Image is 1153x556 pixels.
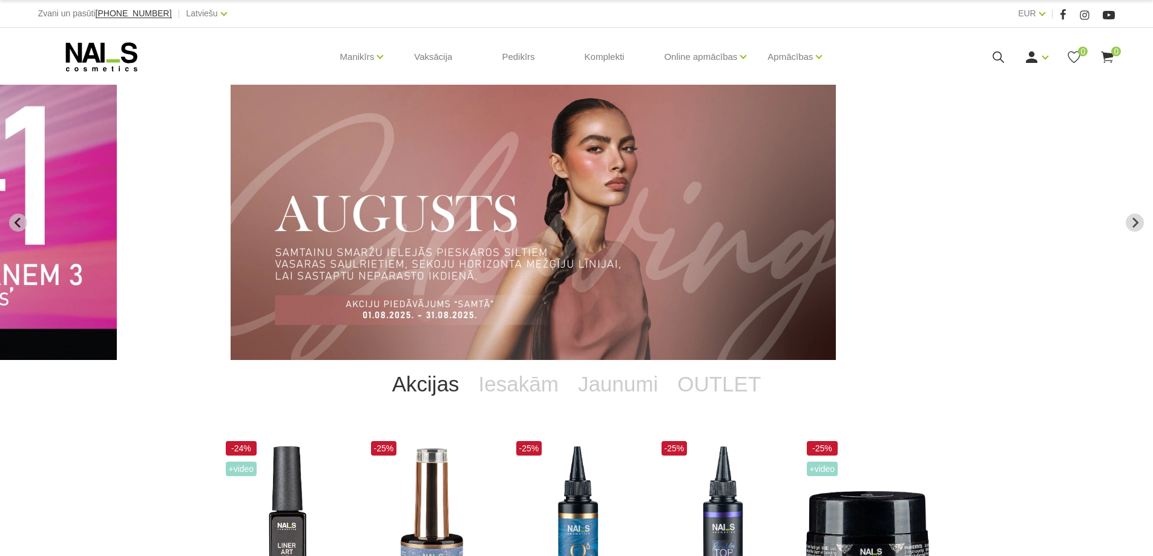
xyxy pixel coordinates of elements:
span: | [178,6,180,21]
span: [PHONE_NUMBER] [96,8,172,18]
a: Komplekti [575,28,634,86]
a: Vaksācija [404,28,462,86]
span: +Video [226,462,257,476]
a: EUR [1018,6,1036,21]
a: Jaunumi [568,360,668,408]
span: -25% [516,441,542,456]
a: Online apmācības [664,33,737,81]
span: | [1051,6,1054,21]
a: OUTLET [668,360,770,408]
button: Previous slide [9,214,27,232]
span: -24% [226,441,257,456]
a: Pedikīrs [492,28,544,86]
a: 0 [1066,50,1082,65]
span: -25% [371,441,397,456]
a: Apmācības [767,33,813,81]
a: Latviešu [186,6,218,21]
button: Next slide [1126,214,1144,232]
li: 3 of 12 [231,85,922,360]
a: Manikīrs [340,33,375,81]
span: 0 [1111,47,1121,56]
a: [PHONE_NUMBER] [96,9,172,18]
a: Akcijas [383,360,469,408]
a: 0 [1100,50,1115,65]
span: +Video [807,462,838,476]
a: Iesakām [469,360,568,408]
div: Zvani un pasūti [38,6,172,21]
span: 0 [1078,47,1088,56]
span: -25% [662,441,688,456]
span: -25% [807,441,838,456]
